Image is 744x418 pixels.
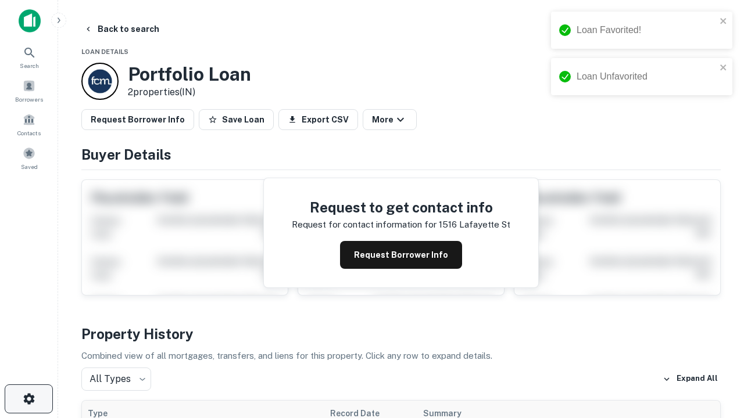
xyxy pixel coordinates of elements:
button: Request Borrower Info [81,109,194,130]
a: Borrowers [3,75,55,106]
span: Saved [21,162,38,171]
a: Search [3,41,55,73]
p: 1516 lafayette st [439,218,510,232]
button: Export CSV [278,109,358,130]
button: Expand All [660,370,721,388]
button: Save Loan [199,109,274,130]
button: Request Borrower Info [340,241,462,269]
div: All Types [81,367,151,391]
p: 2 properties (IN) [128,85,251,99]
span: Search [20,61,39,70]
iframe: Chat Widget [686,325,744,381]
h3: Portfolio Loan [128,63,251,85]
a: Saved [3,142,55,174]
div: Loan Favorited! [577,23,716,37]
span: Loan Details [81,48,128,55]
span: Borrowers [15,95,43,104]
button: close [720,16,728,27]
p: Combined view of all mortgages, transfers, and liens for this property. Click any row to expand d... [81,349,721,363]
img: capitalize-icon.png [19,9,41,33]
a: Contacts [3,109,55,140]
div: Loan Unfavorited [577,70,716,84]
h4: Property History [81,323,721,344]
h4: Request to get contact info [292,197,510,218]
span: Contacts [17,128,41,138]
button: Back to search [79,19,164,39]
button: close [720,63,728,74]
button: More [363,109,417,130]
p: Request for contact information for [292,218,437,232]
h4: Buyer Details [81,144,721,165]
